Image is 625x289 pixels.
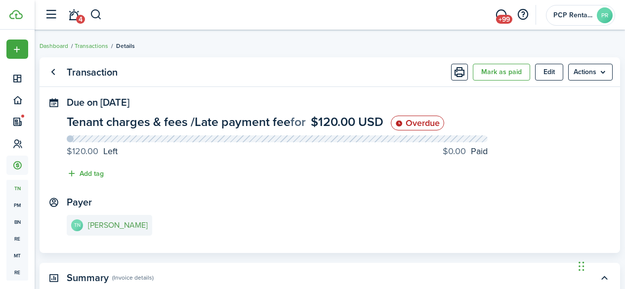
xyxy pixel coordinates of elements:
span: $120.00 USD [311,113,383,131]
button: Open sidebar [42,5,60,24]
progress-caption-label-value: $120.00 [67,145,98,158]
progress-caption-label-value: $0.00 [443,145,466,158]
button: Open resource center [514,6,531,23]
a: Go back [44,64,61,81]
progress-caption-label: Paid [443,145,488,158]
button: Mark as paid [473,64,530,81]
a: bn [6,213,28,230]
button: Print [451,64,468,81]
panel-main-subtitle: (Invoice details) [112,273,154,282]
avatar-text: TN [71,219,83,231]
panel-main-title: Payer [67,197,92,208]
span: Details [116,41,135,50]
a: mt [6,247,28,264]
span: Due on [DATE] [67,95,129,110]
a: TN[PERSON_NAME] [67,215,152,236]
a: Dashboard [40,41,68,50]
panel-main-title: Transaction [67,67,118,78]
a: re [6,264,28,281]
a: tn [6,180,28,197]
a: Transactions [75,41,108,50]
button: Search [90,6,102,23]
panel-main-title: Summary [67,272,109,284]
status: Overdue [391,116,444,130]
a: Messaging [492,2,510,28]
span: Tenant charges & fees / Late payment fee [67,113,291,131]
button: Add tag [67,168,104,179]
span: +99 [496,15,512,24]
button: Open menu [6,40,28,59]
span: PCP Rental Division [553,12,593,19]
span: for [291,113,306,131]
e-details-info-title: [PERSON_NAME] [88,221,148,230]
a: Notifications [64,2,83,28]
menu-btn: Actions [568,64,613,81]
a: pm [6,197,28,213]
div: Drag [579,251,584,281]
span: 4 [76,15,85,24]
button: Edit [535,64,563,81]
avatar-text: PR [597,7,613,23]
progress-caption-label: Left [67,145,118,158]
a: re [6,230,28,247]
button: Open menu [568,64,613,81]
img: TenantCloud [9,10,23,19]
iframe: Chat Widget [576,242,625,289]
